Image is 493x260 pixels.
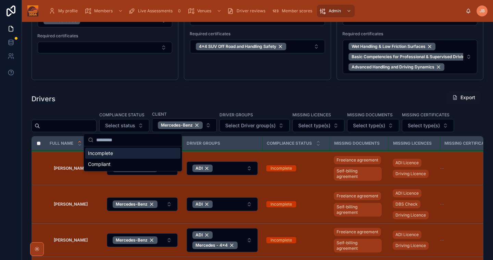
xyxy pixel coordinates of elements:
a: Freelance agreementSelf-billing agreement [334,226,384,254]
label: Missing certificates [402,112,450,118]
button: Unselect 3 [113,236,157,244]
span: Select type(s) [298,122,330,129]
a: Live Assessments0 [126,5,186,17]
a: [PERSON_NAME] [54,201,98,207]
span: Members [94,8,113,14]
button: Unselect 3 [113,200,157,208]
div: Incomplete [270,165,292,171]
span: Admin [329,8,341,14]
span: Wet Handling & Low Friction Surfaces [352,44,426,49]
a: -- [440,201,487,207]
button: Export [447,91,481,104]
a: Admin [317,5,355,17]
label: Client [152,111,167,117]
span: Freelance agreement [337,157,378,163]
button: Unselect 3 [196,43,286,50]
span: ADI Licence [395,160,419,166]
label: Compliance status [99,112,144,118]
span: Required certificates [342,31,478,37]
a: Freelance agreementSelf-billing agreement [334,191,384,218]
span: Required certificates [37,33,173,39]
button: Select Button [190,40,325,53]
span: Full name [50,141,73,146]
button: Unselect 28 [349,43,435,50]
span: -- [440,237,444,243]
span: Basic Competencies for Professional & Supervised Driving Activities [352,54,487,60]
button: Unselect 9 [192,242,238,249]
a: My profile [47,5,83,17]
a: Driver reviews [225,5,270,17]
span: Driver reviews [237,8,265,14]
span: Self-billing agreement [337,204,379,215]
span: Required certificates [190,31,325,37]
button: Select Button [107,233,178,247]
label: Missing licences [292,112,331,118]
span: ADI Licence [395,191,419,196]
a: [PERSON_NAME] [54,237,98,243]
button: Select Button [402,119,454,132]
a: ADI LicenceDriving Licence [393,229,436,251]
a: -- [440,166,487,171]
button: Select Button [187,228,258,252]
a: ADI Licence [393,189,421,197]
button: Unselect 2 [192,200,213,208]
a: Self-billing agreement [334,167,382,181]
span: Venues [197,8,211,14]
a: Member scores [270,5,317,17]
strong: [PERSON_NAME] [54,201,88,207]
a: Incomplete [266,165,326,171]
img: App logo [27,5,38,16]
button: Select Button [107,197,178,211]
span: Mercedes-Benz [116,237,148,243]
a: [PERSON_NAME] [54,166,98,171]
a: Select Button [106,233,178,247]
span: Freelance agreement [337,229,378,235]
span: My profile [58,8,78,14]
a: Freelance agreement [334,228,381,236]
span: Compliance status [267,141,312,146]
a: Select Button [186,228,258,252]
a: Freelance agreement [334,192,381,200]
a: Driving Licence [393,170,429,178]
span: Driver groups [187,141,220,146]
a: Driving Licence [393,242,429,250]
a: ADI Licence [393,159,421,167]
a: Incomplete [266,237,326,243]
a: Members [83,5,126,17]
button: Select Button [347,119,399,132]
button: Unselect 2 [192,165,213,172]
strong: [PERSON_NAME] [54,237,88,243]
span: Driving Licence [395,212,426,218]
button: Unselect 3 [158,121,203,129]
a: Incomplete [266,201,326,207]
div: Incomplete [85,148,180,159]
span: Driving Licence [395,243,426,248]
span: Select type(s) [353,122,385,129]
a: ADI LicenceDBS CheckDriving Licence [393,188,436,221]
button: Select Button [187,161,258,175]
button: Unselect 1 [349,63,444,71]
div: Suggestions [84,146,182,171]
span: Select status [105,122,135,129]
span: Live Assessments [138,8,173,14]
label: Missing documents [347,112,393,118]
button: Select Button [187,197,258,211]
a: Select Button [106,197,178,211]
span: Freelance agreement [337,193,378,199]
span: Member scores [282,8,312,14]
div: Incomplete [270,237,292,243]
span: Mercedes-Benz [116,201,148,207]
span: ADI [195,232,203,238]
strong: [PERSON_NAME] [54,166,88,171]
button: Select Button [38,42,172,53]
div: Incomplete [270,201,292,207]
span: ADI [195,166,203,171]
span: Select type(s) [408,122,440,129]
span: Mercedes-Benz [161,122,193,128]
button: Unselect 2 [192,231,213,239]
h1: Drivers [31,94,55,104]
a: Venues [186,5,225,17]
a: ADI Licence [393,231,421,239]
span: DBS Check [395,201,418,207]
span: Driving Licence [395,171,426,177]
